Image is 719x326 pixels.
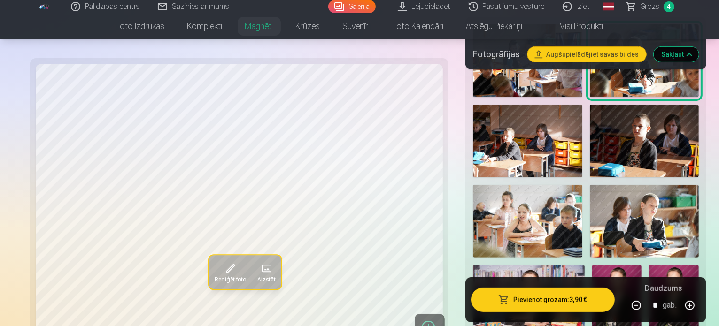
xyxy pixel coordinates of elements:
[39,4,50,9] img: /fa1
[663,294,677,317] div: gab.
[332,13,381,39] a: Suvenīri
[471,288,615,312] button: Pievienot grozam:3,90 €
[234,13,285,39] a: Magnēti
[641,1,660,12] span: Grozs
[534,13,615,39] a: Visi produkti
[251,256,280,289] button: Aizstāt
[645,283,682,294] h5: Daudzums
[654,47,699,62] button: Sakļaut
[208,256,251,289] button: Rediģēt foto
[214,276,245,284] span: Rediģēt foto
[256,276,275,284] span: Aizstāt
[176,13,234,39] a: Komplekti
[381,13,455,39] a: Foto kalendāri
[285,13,332,39] a: Krūzes
[473,48,520,61] h5: Fotogrāfijas
[664,1,674,12] span: 4
[105,13,176,39] a: Foto izdrukas
[527,47,646,62] button: Augšupielādējiet savas bildes
[455,13,534,39] a: Atslēgu piekariņi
